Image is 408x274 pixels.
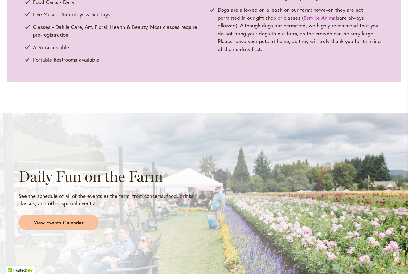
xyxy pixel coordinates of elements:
span: Dogs are allowed on a leash on our farm; however, they are not permitted in our gift shop or clas... [218,6,383,53]
span: Portable Restrooms available [33,56,99,64]
span: Live Music - Saturdays & Sundays [33,10,110,18]
span: View Events Calendar [34,219,84,226]
span: ADA Accessible [33,43,69,51]
h2: Daily Fun on the Farm [18,168,198,185]
span: Classes - Dahlia Care, Art, Floral, Health & Beauty, Most classes require pre-registration [33,23,198,39]
p: See the schedule of all of the events at the farm, from concerts, food, drinks, classes, and othe... [18,192,198,207]
a: Service Animals [304,14,339,21]
a: View Events Calendar [18,215,99,231]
